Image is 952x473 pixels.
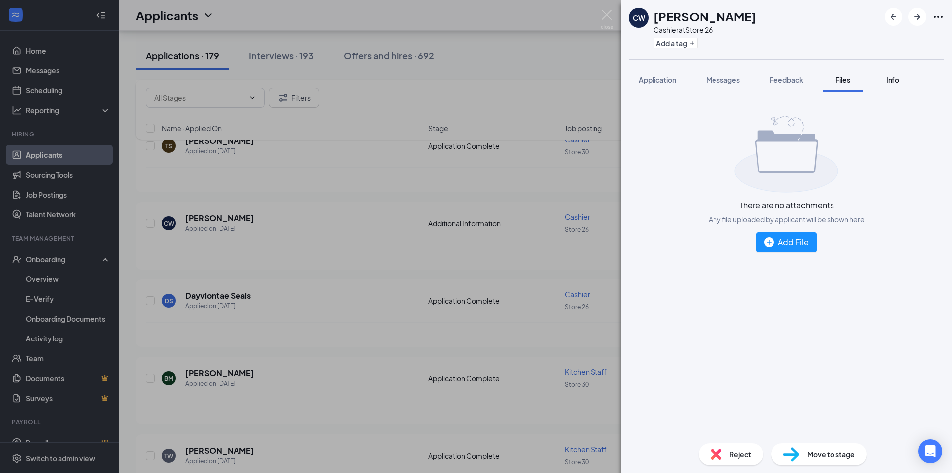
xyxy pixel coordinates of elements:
[932,11,944,23] svg: Ellipses
[911,11,923,23] svg: ArrowRight
[764,236,809,248] div: Add File
[729,449,751,460] span: Reject
[908,8,926,26] button: ArrowRight
[756,232,817,252] button: Add File
[739,201,834,210] div: There are no attachments
[654,25,756,35] div: Cashier at Store 26
[633,13,645,23] div: CW
[639,75,676,84] span: Application
[654,38,698,48] button: PlusAdd a tag
[886,75,899,84] span: Info
[709,214,865,224] div: Any file uploaded by applicant will be shown here
[770,75,803,84] span: Feedback
[885,8,902,26] button: ArrowLeftNew
[835,75,850,84] span: Files
[807,449,855,460] span: Move to stage
[689,40,695,46] svg: Plus
[918,439,942,463] div: Open Intercom Messenger
[706,75,740,84] span: Messages
[888,11,899,23] svg: ArrowLeftNew
[654,8,756,25] h1: [PERSON_NAME]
